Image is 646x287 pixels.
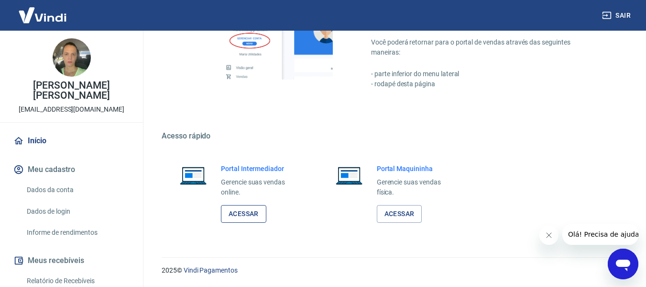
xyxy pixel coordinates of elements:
p: - parte inferior do menu lateral [371,69,600,79]
img: Imagem de um notebook aberto [173,164,213,187]
a: Início [11,130,131,151]
span: Olá! Precisa de ajuda? [6,7,80,14]
iframe: Botão para abrir a janela de mensagens [608,249,638,279]
img: Imagem de um notebook aberto [329,164,369,187]
img: Vindi [11,0,74,30]
a: Acessar [377,205,422,223]
a: Dados de login [23,202,131,221]
a: Dados da conta [23,180,131,200]
button: Meu cadastro [11,159,131,180]
iframe: Fechar mensagem [539,226,558,245]
a: Vindi Pagamentos [184,266,238,274]
button: Sair [600,7,635,24]
p: 2025 © [162,265,623,276]
p: [PERSON_NAME] [PERSON_NAME] [8,80,135,101]
p: [EMAIL_ADDRESS][DOMAIN_NAME] [19,104,124,115]
img: 15d61fe2-2cf3-463f-abb3-188f2b0ad94a.jpeg [53,38,91,77]
h5: Acesso rápido [162,131,623,141]
p: Gerencie suas vendas física. [377,177,456,197]
h6: Portal Intermediador [221,164,300,173]
a: Informe de rendimentos [23,223,131,242]
iframe: Mensagem da empresa [562,224,638,245]
button: Meus recebíveis [11,250,131,271]
p: Gerencie suas vendas online. [221,177,300,197]
a: Acessar [221,205,266,223]
p: Você poderá retornar para o portal de vendas através das seguintes maneiras: [371,37,600,57]
p: - rodapé desta página [371,79,600,89]
h6: Portal Maquininha [377,164,456,173]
